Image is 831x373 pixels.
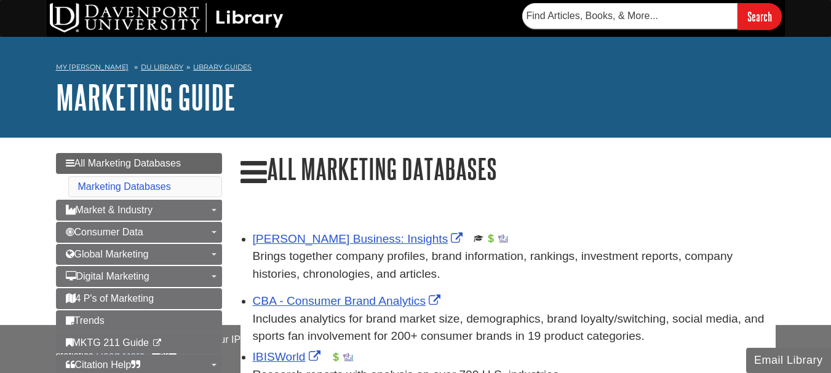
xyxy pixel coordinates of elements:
[56,244,222,265] a: Global Marketing
[56,332,222,353] a: MKTG 211 Guide
[241,153,776,187] h1: All Marketing Databases
[56,222,222,243] a: Consumer Data
[78,181,171,192] a: Marketing Databases
[522,3,782,29] form: Searches DU Library's articles, books, and more
[56,153,222,174] a: All Marketing Databases
[253,232,466,245] a: Link opens in new window
[66,359,141,370] span: Citation Help
[66,315,105,326] span: Trends
[66,158,181,168] span: All Marketing Databases
[66,293,154,304] span: 4 P's of Marketing
[151,339,162,347] i: This link opens in a new window
[331,352,341,362] img: Financial Report
[343,352,353,362] img: Industry Report
[50,3,284,33] img: DU Library
[66,337,149,348] span: MKTG 211 Guide
[738,3,782,29] input: Search
[56,200,222,221] a: Market & Industry
[522,3,738,29] input: Find Articles, Books, & More...
[141,63,183,71] a: DU Library
[253,248,776,283] p: Brings together company profiles, brand information, rankings, investment reports, company histor...
[486,234,496,243] img: Financial Report
[253,350,324,363] a: Link opens in new window
[56,266,222,287] a: Digital Marketing
[66,249,149,259] span: Global Marketing
[56,78,236,116] a: Marketing Guide
[474,234,483,243] img: Scholarly or Peer Reviewed
[56,62,129,73] a: My [PERSON_NAME]
[746,348,831,373] button: Email Library
[66,205,153,215] span: Market & Industry
[56,288,222,309] a: 4 P's of Marketing
[253,310,776,346] div: Includes analytics for brand market size, demographics, brand loyalty/switching, social media, an...
[56,59,776,79] nav: breadcrumb
[66,227,143,237] span: Consumer Data
[193,63,252,71] a: Library Guides
[66,271,149,281] span: Digital Marketing
[498,234,508,243] img: Industry Report
[253,294,444,307] a: Link opens in new window
[56,310,222,331] a: Trends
